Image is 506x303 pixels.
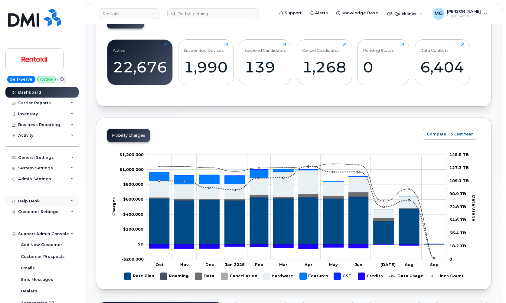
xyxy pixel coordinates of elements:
tspan: 145.5 TB [449,152,469,157]
tspan: $400,000 [123,212,143,217]
tspan: Dec [205,262,214,267]
tspan: Aug [404,262,413,267]
span: MG [434,10,443,17]
g: $0 [123,182,143,187]
div: Data Conflicts [420,43,449,53]
div: 1,990 [184,58,228,76]
tspan: Jun [355,262,362,267]
tspan: Mar [279,262,287,267]
g: $0 [122,257,144,261]
g: Legend [124,270,464,282]
tspan: 127.3 TB [449,165,469,170]
tspan: Charges [111,197,116,216]
div: Suspend Candidates [244,43,286,53]
tspan: $1,200,000 [119,152,144,157]
iframe: Messenger Launcher [480,277,501,298]
div: Monique Garlington [428,8,491,20]
g: Data Usage [389,270,423,282]
a: Data Conflicts6,404 [420,43,464,82]
tspan: $800,000 [123,182,143,187]
tspan: 0 [449,257,452,261]
tspan: Data Usage [472,195,476,221]
g: Chart [111,152,477,282]
tspan: 54.6 TB [449,217,466,222]
span: Alerts [315,10,328,16]
g: $0 [119,167,144,172]
a: Rentokil [99,8,159,19]
g: Rate Plan [124,270,154,282]
tspan: 109.1 TB [449,178,469,183]
div: 22,676 [113,58,167,76]
button: Compare To Last Year [422,129,478,140]
g: Features [300,270,328,282]
a: Alerts [306,7,332,19]
g: Lines Count [429,270,464,282]
g: Rate Plan [149,197,444,245]
a: Active22,676 [113,43,167,82]
span: Knowledge Base [341,10,378,16]
div: 139 [244,58,286,76]
a: Pending Status0 [363,43,404,82]
g: Hardware [263,270,294,282]
div: Pending Status [363,43,394,53]
div: Quicklinks [383,8,427,20]
a: Suspended Devices1,990 [184,43,228,82]
g: Data [195,270,215,282]
div: Suspended Devices [184,43,224,53]
tspan: Oct [155,262,164,267]
g: Credits [358,270,383,282]
g: Credits [149,244,444,249]
tspan: 72.8 TB [449,204,466,209]
tspan: $0 [138,241,143,246]
tspan: [DATE] [380,262,396,267]
a: Knowledge Base [332,7,382,19]
tspan: 90.9 TB [449,191,466,196]
input: Find something... [167,8,259,19]
tspan: -$200,000 [122,257,144,261]
g: $0 [123,212,143,217]
tspan: 18.2 TB [449,244,466,248]
div: 1,268 [302,58,346,76]
a: Support [275,7,306,19]
span: Super Admin [447,14,481,18]
tspan: May [329,262,338,267]
div: 6,404 [420,58,464,76]
tspan: Apr [304,262,312,267]
tspan: Feb [255,262,263,267]
g: $0 [119,152,144,157]
g: GST [334,270,352,282]
tspan: Nov [180,262,189,267]
g: Roaming [160,270,189,282]
tspan: $200,000 [123,227,143,231]
div: Cancel Candidates [302,43,340,53]
span: Quicklinks [394,11,416,16]
tspan: $600,000 [123,197,143,202]
tspan: Sep [430,262,439,267]
g: $0 [123,197,143,202]
span: [PERSON_NAME] [447,9,481,14]
tspan: $1,000,000 [119,167,144,172]
g: $0 [123,227,143,231]
div: 0 [363,58,404,76]
div: Active [113,43,126,53]
g: Cancellation [221,270,257,282]
span: Compare To Last Year [427,131,473,137]
tspan: 36.4 TB [449,230,466,235]
a: Suspend Candidates139 [244,43,286,82]
a: Cancel Candidates1,268 [302,43,346,82]
span: Support [285,10,302,16]
tspan: Jan 2025 [225,262,245,267]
